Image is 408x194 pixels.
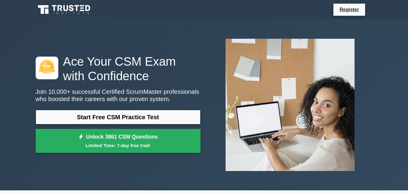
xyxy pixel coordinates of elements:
[36,88,201,103] p: Join 10,000+ successful Certified ScrumMaster professionals who boosted their careers with our pr...
[36,110,201,124] a: Start Free CSM Practice Test
[43,142,193,149] small: Limited Time: 7-day free trial!
[36,54,201,83] h1: Ace Your CSM Exam with Confidence
[36,129,201,153] a: Unlock 3861 CSM QuestionsLimited Time: 7-day free trial!
[336,6,362,13] a: Register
